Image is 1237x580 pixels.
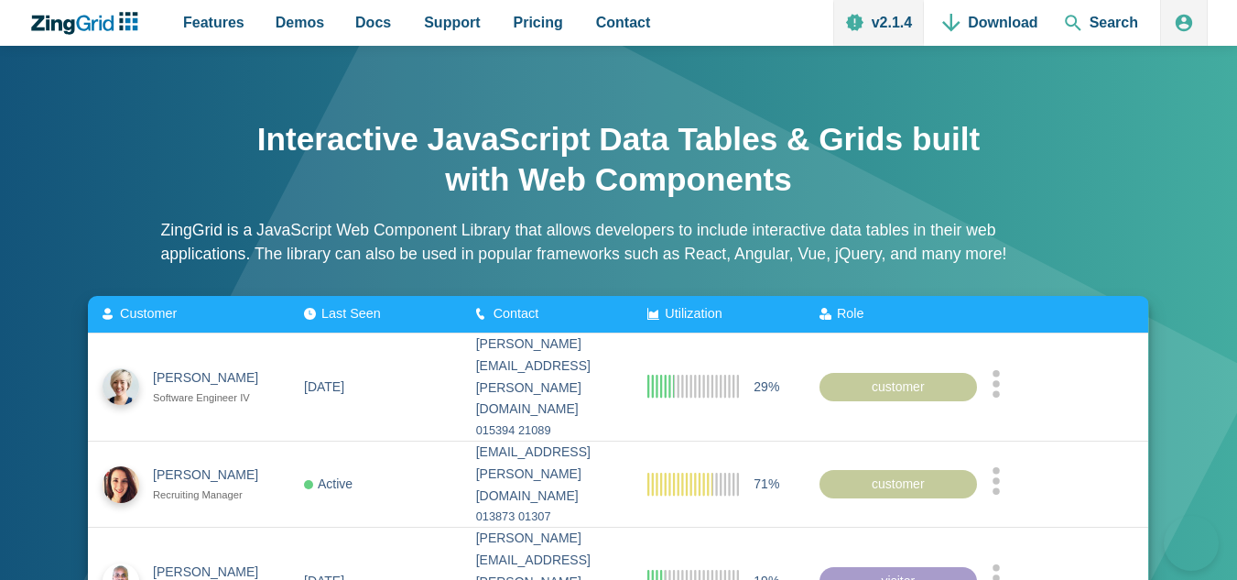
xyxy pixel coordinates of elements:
a: ZingChart Logo. Click to return to the homepage [29,12,147,35]
span: 71% [754,473,780,495]
div: [PERSON_NAME] [153,367,275,389]
div: [DATE] [304,376,344,398]
h1: Interactive JavaScript Data Tables & Grids built with Web Components [253,119,985,200]
div: 013873 01307 [476,507,619,527]
span: Role [837,306,864,321]
div: customer [819,372,977,401]
div: Recruiting Manager [153,487,275,504]
span: Contact [596,10,651,35]
span: Support [424,10,480,35]
div: Active [304,473,353,495]
div: Software Engineer IV [153,389,275,407]
div: [PERSON_NAME][EMAIL_ADDRESS][PERSON_NAME][DOMAIN_NAME] [476,334,619,421]
iframe: Toggle Customer Support [1164,516,1219,571]
span: Utilization [666,306,722,321]
span: Pricing [514,10,563,35]
div: 015394 21089 [476,421,619,441]
span: Customer [120,306,177,321]
div: [PERSON_NAME] [153,465,275,487]
span: Docs [355,10,391,35]
p: ZingGrid is a JavaScript Web Component Library that allows developers to include interactive data... [161,218,1077,267]
span: Features [183,10,244,35]
span: Last Seen [321,306,381,321]
span: Demos [276,10,324,35]
span: 29% [754,376,780,398]
div: customer [819,469,977,498]
div: [EMAIL_ADDRESS][PERSON_NAME][DOMAIN_NAME] [476,442,619,507]
span: Contact [494,306,539,321]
